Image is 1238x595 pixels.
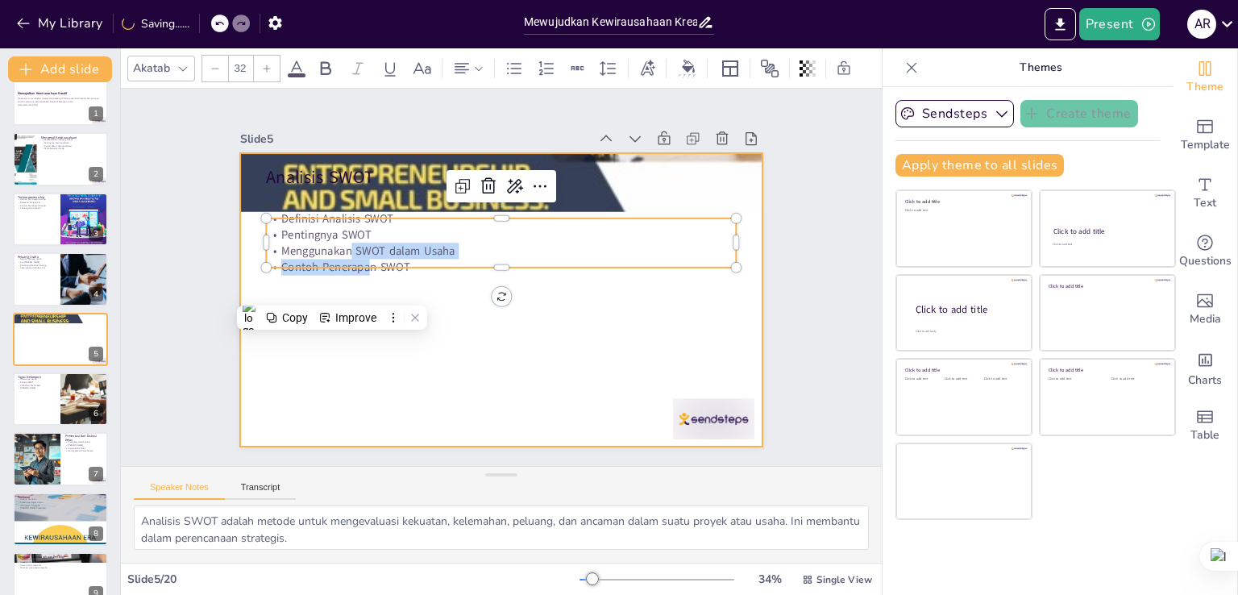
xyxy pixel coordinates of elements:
[760,59,779,78] span: Position
[339,94,699,420] p: Menggunakan SWOT dalam Usaha
[89,106,103,121] div: 1
[1194,194,1216,212] span: Text
[130,57,173,79] div: Akatab
[225,482,297,500] button: Transcript
[18,204,56,207] p: Contoh Technopreneurship
[65,450,103,453] p: Meningkatkan Pemahaman
[41,138,103,141] p: Kewirausahaan sebagai Proses
[41,147,103,150] p: Peran Generasi Muda
[924,48,1157,87] p: Themes
[18,258,56,261] p: Definisi Peluang Usaha
[18,494,103,499] p: Penilaian
[13,313,108,366] div: 5
[89,526,103,541] div: 8
[905,377,941,381] div: Click to add text
[8,56,112,82] button: Add slide
[1020,100,1138,127] button: Create theme
[1173,339,1237,397] div: Add charts and graphs
[65,434,103,443] p: Presentasi dan Diskusi Kelas
[13,493,108,546] div: 8
[18,103,103,106] p: Generated with [URL]
[1049,282,1164,289] div: Click to add title
[1186,78,1223,96] span: Theme
[18,195,56,200] p: Technopreneurship
[18,555,103,560] p: Mengapa Kewirausahaan Penting?
[1173,223,1237,281] div: Get real-time input from your audience
[13,432,108,485] div: 7
[18,384,56,387] p: Pemilihan Ide Terbaik
[1181,136,1230,154] span: Template
[1187,8,1216,40] button: A R
[127,572,580,587] div: Slide 5 / 20
[89,467,103,481] div: 7
[635,56,659,81] div: Text effects
[65,447,103,451] p: Umpan Balik Kelas
[945,377,981,381] div: Click to add text
[1173,164,1237,223] div: Add text boxes
[89,347,103,361] div: 5
[1079,8,1160,40] button: Present
[13,132,108,185] div: 2
[1053,243,1160,247] div: Click to add text
[905,209,1020,213] div: Click to add text
[122,16,189,31] div: Saving......
[18,201,56,204] p: Relevansi dengan TKJ
[65,444,103,447] p: [PERSON_NAME]
[905,198,1020,205] div: Click to add title
[18,378,56,381] p: Diskusi Ide Usaha
[1173,48,1237,106] div: Change the overall theme
[984,377,1020,381] div: Click to add text
[1045,8,1076,40] button: Export to PowerPoint
[1173,106,1237,164] div: Add ready made slides
[41,141,103,144] p: Pentingnya Kewirausahaan
[18,261,56,264] p: Ciri-[PERSON_NAME]
[13,252,108,306] div: 4
[18,507,103,510] p: [PERSON_NAME] Presentasi
[89,227,103,241] div: 3
[1187,10,1216,39] div: A R
[41,144,103,148] p: Inovasi dalam Kewirausahaan
[717,56,743,81] div: Layout
[13,372,108,426] div: 6
[18,504,103,507] p: Partisipasi Kelompok
[895,154,1064,177] button: Apply theme to all slides
[65,441,103,444] p: Presentasi Hasil Analisis
[1190,310,1221,328] span: Media
[1188,372,1222,389] span: Charts
[18,98,103,103] p: Presentasi ini membahas strategi dan peluang di bidang teknik komputer dan jaringan untuk mendoro...
[13,193,108,246] div: 3
[18,498,103,501] p: Kriteria Penilaian
[1179,252,1232,270] span: Questions
[1049,367,1164,373] div: Click to add title
[1111,377,1162,381] div: Click to add text
[1190,426,1219,444] span: Table
[895,100,1014,127] button: Sendsteps
[18,501,103,504] p: Kreativitas dalam Usaha
[676,60,700,77] div: Background color
[18,255,56,260] p: Peluang Usaha
[18,381,56,384] p: Analisis SWOT
[18,207,56,210] p: Peluang di Era Digital
[18,92,68,96] strong: Mewujudkan Kewirausahaan Kreatif
[13,73,108,126] div: 1
[89,406,103,421] div: 6
[89,167,103,181] div: 2
[1053,227,1161,236] div: Click to add title
[18,267,56,270] p: Kesempatan di Bidang TKJ
[134,506,869,550] textarea: Analisis SWOT adalah metode untuk mengevaluasi kekuatan, kelemahan, peluang, dan ancaman dalam su...
[89,287,103,302] div: 4
[18,558,103,561] p: Pentingnya Kewirausahaan
[18,561,103,564] p: Menciptakan Lapangan Kerja
[18,314,103,319] p: Analisis SWOT
[12,10,110,36] button: My Library
[18,387,56,390] p: [PERSON_NAME]
[18,567,103,570] p: Motivasi untuk Berwirausaha
[916,303,1019,317] div: Click to add title
[905,367,1020,373] div: Click to add title
[134,482,225,500] button: Speaker Notes
[18,564,103,567] p: Inovasi dan Kreativitas
[750,572,789,587] div: 34 %
[816,573,872,586] span: Single View
[18,375,56,380] p: Tugas Kelompok
[1173,397,1237,455] div: Add a table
